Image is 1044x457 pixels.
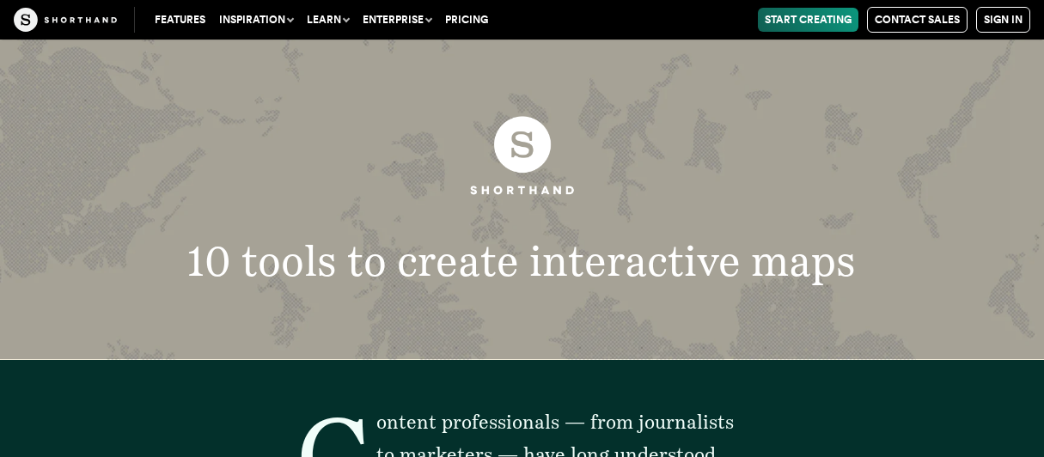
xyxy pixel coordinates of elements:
button: Inspiration [212,8,300,32]
a: Pricing [438,8,495,32]
a: Sign in [976,7,1030,33]
a: Features [148,8,212,32]
img: The Craft [14,8,117,32]
a: Start Creating [758,8,858,32]
a: Contact Sales [867,7,968,33]
button: Learn [300,8,356,32]
button: Enterprise [356,8,438,32]
h1: 10 tools to create interactive maps [87,241,956,283]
